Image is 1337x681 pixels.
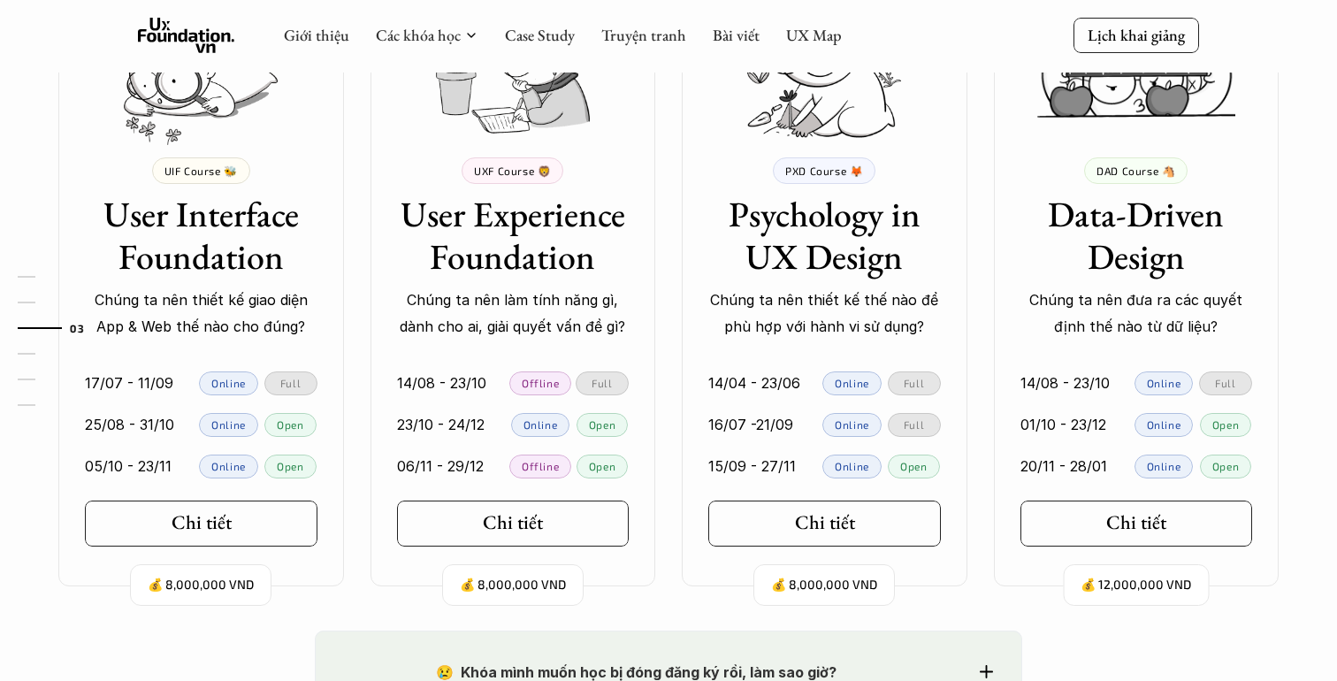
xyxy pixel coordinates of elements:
[376,25,461,45] a: Các khóa học
[397,193,630,278] h3: User Experience Foundation
[835,460,869,472] p: Online
[85,193,317,278] h3: User Interface Foundation
[786,25,842,45] a: UX Map
[900,460,927,472] p: Open
[835,377,869,389] p: Online
[18,318,102,339] a: 03
[277,460,303,472] p: Open
[280,377,301,389] p: Full
[904,377,924,389] p: Full
[1020,411,1106,438] p: 01/10 - 23/12
[592,377,612,389] p: Full
[589,418,615,431] p: Open
[1020,370,1110,396] p: 14/08 - 23/10
[1081,573,1191,597] p: 💰 12,000,000 VND
[771,573,877,597] p: 💰 8,000,000 VND
[1088,25,1185,45] p: Lịch khai giảng
[277,418,303,431] p: Open
[1020,287,1253,340] p: Chúng ta nên đưa ra các quyết định thế nào từ dữ liệu?
[904,418,924,431] p: Full
[522,460,559,472] p: Offline
[601,25,686,45] a: Truyện tranh
[164,165,238,177] p: UIF Course 🐝
[211,460,246,472] p: Online
[85,287,317,340] p: Chúng ta nên thiết kế giao diện App & Web thế nào cho đúng?
[284,25,349,45] a: Giới thiệu
[835,418,869,431] p: Online
[1073,18,1199,52] a: Lịch khai giảng
[795,511,855,534] h5: Chi tiết
[397,287,630,340] p: Chúng ta nên làm tính năng gì, dành cho ai, giải quyết vấn đề gì?
[708,370,800,396] p: 14/04 - 23/06
[460,573,566,597] p: 💰 8,000,000 VND
[474,165,551,177] p: UXF Course 🦁
[1106,511,1166,534] h5: Chi tiết
[1212,460,1239,472] p: Open
[85,501,317,547] a: Chi tiết
[1215,377,1235,389] p: Full
[211,418,246,431] p: Online
[1020,453,1107,479] p: 20/11 - 28/01
[70,321,84,333] strong: 03
[397,501,630,547] a: Chi tiết
[522,377,559,389] p: Offline
[211,377,246,389] p: Online
[397,411,485,438] p: 23/10 - 24/12
[483,511,543,534] h5: Chi tiết
[708,193,941,278] h3: Psychology in UX Design
[1096,165,1175,177] p: DAD Course 🐴
[708,287,941,340] p: Chúng ta nên thiết kế thế nào để phù hợp với hành vi sử dụng?
[172,511,232,534] h5: Chi tiết
[397,453,484,479] p: 06/11 - 29/12
[505,25,575,45] a: Case Study
[1147,460,1181,472] p: Online
[708,501,941,547] a: Chi tiết
[1147,377,1181,389] p: Online
[785,165,863,177] p: PXD Course 🦊
[148,573,254,597] p: 💰 8,000,000 VND
[523,418,558,431] p: Online
[708,453,796,479] p: 15/09 - 27/11
[1147,418,1181,431] p: Online
[436,663,837,681] strong: 😢 Khóa mình muốn học bị đóng đăng ký rồi, làm sao giờ?
[1020,193,1253,278] h3: Data-Driven Design
[1020,501,1253,547] a: Chi tiết
[713,25,760,45] a: Bài viết
[397,370,486,396] p: 14/08 - 23/10
[589,460,615,472] p: Open
[1212,418,1239,431] p: Open
[708,411,793,438] p: 16/07 -21/09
